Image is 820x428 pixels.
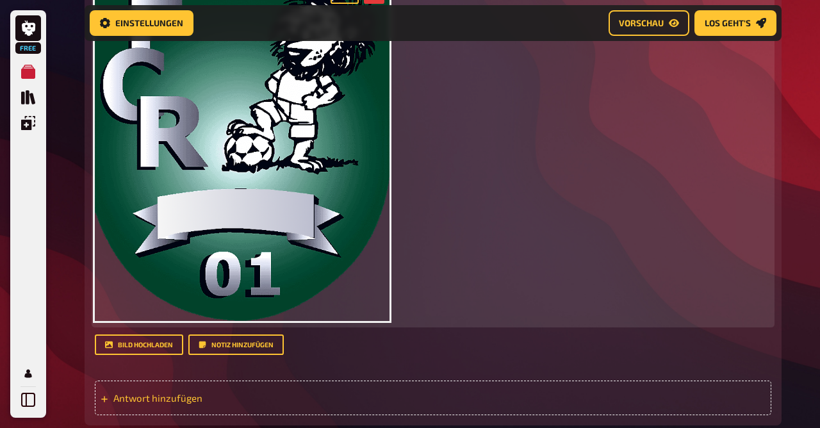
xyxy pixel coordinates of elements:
a: Meine Quizze [15,59,41,85]
a: Einblendungen [15,110,41,136]
span: Free [17,44,40,52]
a: Einstellungen [90,10,193,36]
span: Antwort hinzufügen [113,392,313,404]
span: Vorschau [619,19,664,28]
button: Bild hochladen [95,334,183,355]
a: Los geht's [694,10,776,36]
span: Los geht's [705,19,751,28]
a: Mein Konto [15,361,41,386]
button: Notiz hinzufügen [188,334,284,355]
a: Quiz Sammlung [15,85,41,110]
a: Vorschau [609,10,689,36]
span: Einstellungen [115,19,183,28]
